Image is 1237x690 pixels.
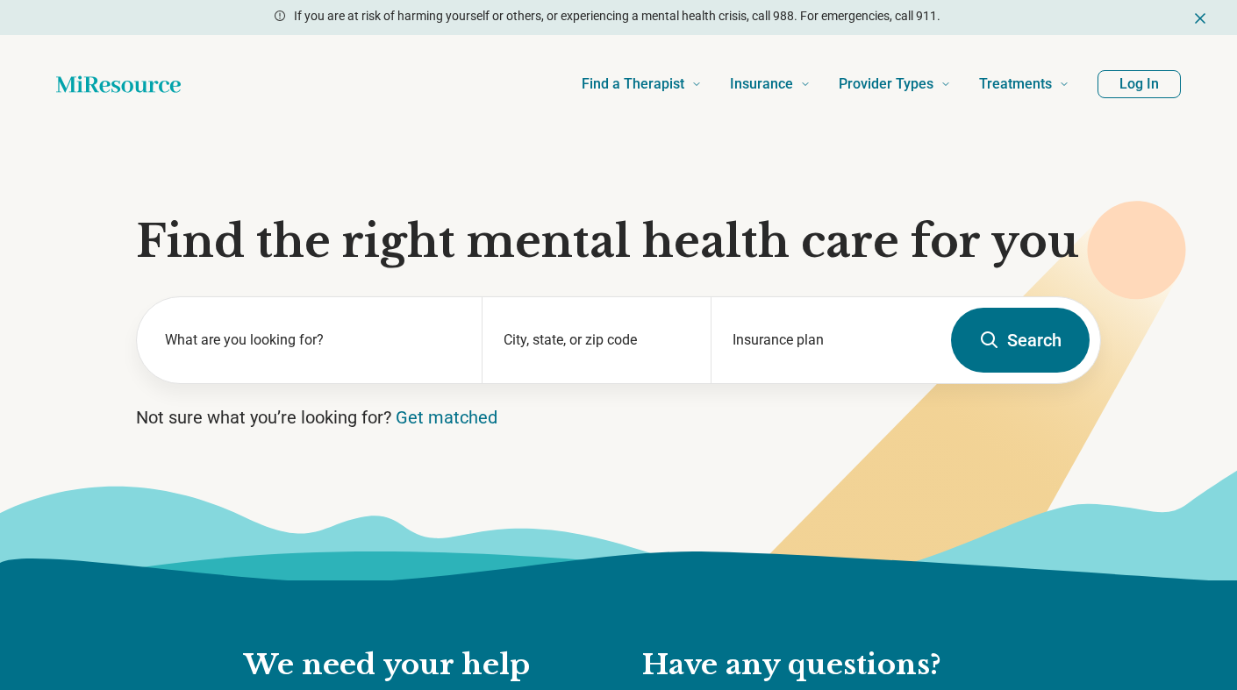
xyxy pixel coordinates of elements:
label: What are you looking for? [165,330,461,351]
p: If you are at risk of harming yourself or others, or experiencing a mental health crisis, call 98... [294,7,940,25]
a: Treatments [979,49,1069,119]
a: Find a Therapist [582,49,702,119]
p: Not sure what you’re looking for? [136,405,1101,430]
a: Get matched [396,407,497,428]
span: Treatments [979,72,1052,96]
a: Insurance [730,49,811,119]
button: Search [951,308,1090,373]
span: Provider Types [839,72,933,96]
a: Home page [56,67,181,102]
button: Dismiss [1191,7,1209,28]
span: Find a Therapist [582,72,684,96]
button: Log In [1098,70,1181,98]
h1: Find the right mental health care for you [136,216,1101,268]
span: Insurance [730,72,793,96]
h2: We need your help [244,647,607,684]
h2: Have any questions? [642,647,993,684]
a: Provider Types [839,49,951,119]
